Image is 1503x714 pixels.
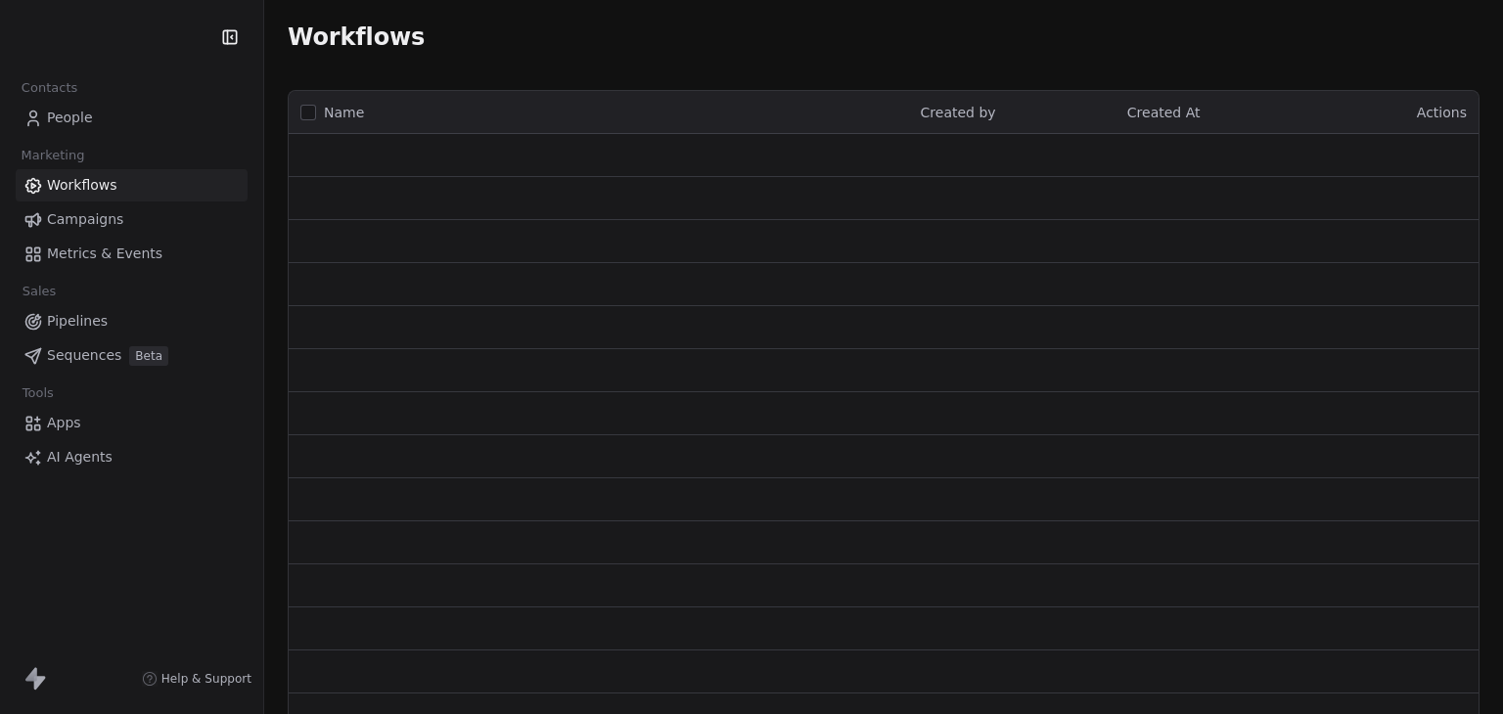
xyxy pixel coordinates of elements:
[16,102,248,134] a: People
[16,407,248,439] a: Apps
[47,311,108,332] span: Pipelines
[47,175,117,196] span: Workflows
[324,103,364,123] span: Name
[16,305,248,337] a: Pipelines
[288,23,425,51] span: Workflows
[47,345,121,366] span: Sequences
[47,244,162,264] span: Metrics & Events
[16,169,248,201] a: Workflows
[129,346,168,366] span: Beta
[1127,105,1201,120] span: Created At
[921,105,996,120] span: Created by
[47,209,123,230] span: Campaigns
[13,73,86,103] span: Contacts
[142,671,251,687] a: Help & Support
[47,413,81,433] span: Apps
[47,108,93,128] span: People
[16,339,248,372] a: SequencesBeta
[14,277,65,306] span: Sales
[16,203,248,236] a: Campaigns
[14,379,62,408] span: Tools
[16,441,248,473] a: AI Agents
[16,238,248,270] a: Metrics & Events
[47,447,113,468] span: AI Agents
[13,141,93,170] span: Marketing
[1417,105,1467,120] span: Actions
[161,671,251,687] span: Help & Support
